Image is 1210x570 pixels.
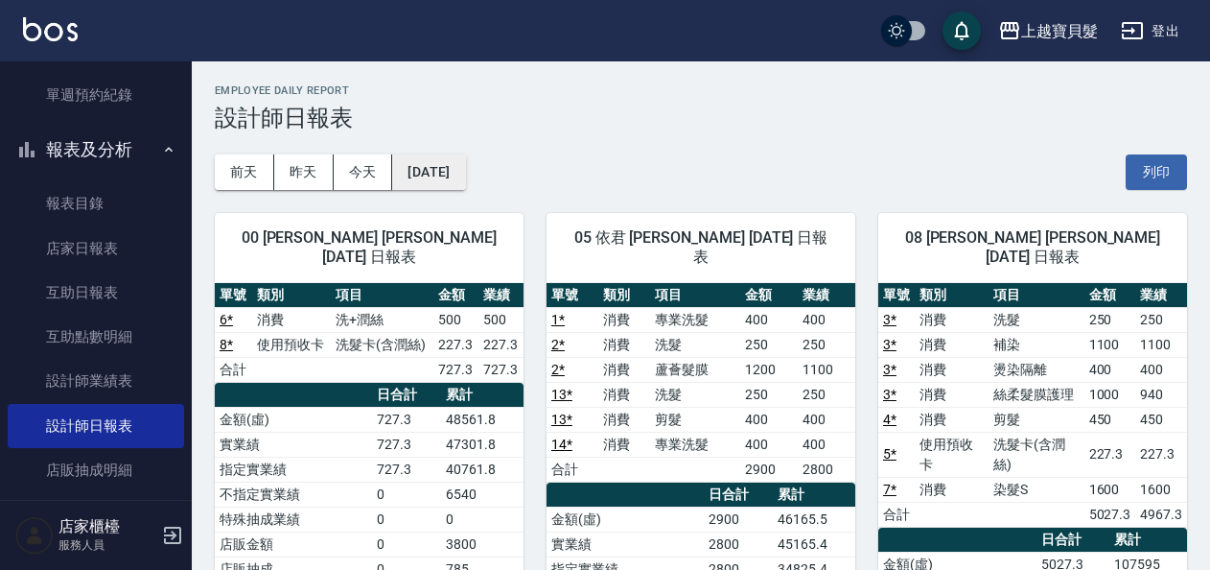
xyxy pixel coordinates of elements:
[433,357,478,382] td: 727.3
[334,154,393,190] button: 今天
[478,357,524,382] td: 727.3
[915,283,989,308] th: 類別
[650,307,740,332] td: 專業洗髮
[740,382,798,407] td: 250
[798,407,855,432] td: 400
[1084,382,1136,407] td: 1000
[1135,477,1187,502] td: 1600
[942,12,981,50] button: save
[989,432,1084,477] td: 洗髮卡(含潤絲)
[570,228,832,267] span: 05 依君 [PERSON_NAME] [DATE] 日報表
[433,307,478,332] td: 500
[238,228,500,267] span: 00 [PERSON_NAME] [PERSON_NAME] [DATE] 日報表
[547,283,598,308] th: 單號
[650,432,740,457] td: 專業洗髮
[915,357,989,382] td: 消費
[392,154,465,190] button: [DATE]
[372,532,441,557] td: 0
[773,532,855,557] td: 45165.4
[215,507,372,532] td: 特殊抽成業績
[8,315,184,359] a: 互助點數明細
[598,357,650,382] td: 消費
[798,457,855,482] td: 2800
[740,457,798,482] td: 2900
[989,283,1084,308] th: 項目
[8,404,184,448] a: 設計師日報表
[1084,477,1136,502] td: 1600
[58,517,156,536] h5: 店家櫃檯
[547,532,704,557] td: 實業績
[650,283,740,308] th: 項目
[547,457,598,482] td: 合計
[740,283,798,308] th: 金額
[58,536,156,554] p: 服務人員
[8,359,184,403] a: 設計師業績表
[1084,307,1136,332] td: 250
[8,448,184,492] a: 店販抽成明細
[331,283,433,308] th: 項目
[478,283,524,308] th: 業績
[598,332,650,357] td: 消費
[704,483,773,508] th: 日合計
[915,307,989,332] td: 消費
[1135,502,1187,527] td: 4967.3
[441,432,524,457] td: 47301.8
[990,12,1105,51] button: 上越寶貝髮
[740,307,798,332] td: 400
[878,502,915,527] td: 合計
[1084,357,1136,382] td: 400
[1084,283,1136,308] th: 金額
[372,407,441,432] td: 727.3
[878,283,915,308] th: 單號
[331,332,433,357] td: 洗髮卡(含潤絲)
[1084,432,1136,477] td: 227.3
[215,532,372,557] td: 店販金額
[989,382,1084,407] td: 絲柔髮膜護理
[1135,432,1187,477] td: 227.3
[8,492,184,536] a: 非現金明細對帳單
[740,357,798,382] td: 1200
[274,154,334,190] button: 昨天
[547,283,855,483] table: a dense table
[989,357,1084,382] td: 燙染隔離
[8,125,184,175] button: 報表及分析
[598,307,650,332] td: 消費
[798,283,855,308] th: 業績
[215,407,372,432] td: 金額(虛)
[598,283,650,308] th: 類別
[215,105,1187,131] h3: 設計師日報表
[798,382,855,407] td: 250
[252,283,331,308] th: 類別
[372,507,441,532] td: 0
[989,307,1084,332] td: 洗髮
[8,181,184,226] a: 報表目錄
[215,432,372,457] td: 實業績
[441,482,524,507] td: 6540
[1084,502,1136,527] td: 5027.3
[598,432,650,457] td: 消費
[798,432,855,457] td: 400
[8,73,184,117] a: 單週預約紀錄
[1135,357,1187,382] td: 400
[915,432,989,477] td: 使用預收卡
[650,357,740,382] td: 蘆薈髮膜
[215,84,1187,97] h2: Employee Daily Report
[478,332,524,357] td: 227.3
[1036,528,1109,553] th: 日合計
[441,407,524,432] td: 48561.8
[989,407,1084,432] td: 剪髮
[372,482,441,507] td: 0
[740,407,798,432] td: 400
[1135,307,1187,332] td: 250
[252,307,331,332] td: 消費
[915,407,989,432] td: 消費
[433,332,478,357] td: 227.3
[441,383,524,408] th: 累計
[901,228,1164,267] span: 08 [PERSON_NAME] [PERSON_NAME] [DATE] 日報表
[215,457,372,482] td: 指定實業績
[8,271,184,315] a: 互助日報表
[989,477,1084,502] td: 染髮S
[1084,332,1136,357] td: 1100
[15,516,54,555] img: Person
[650,382,740,407] td: 洗髮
